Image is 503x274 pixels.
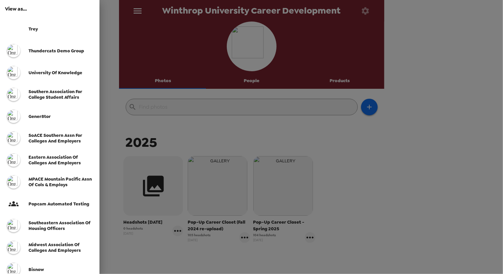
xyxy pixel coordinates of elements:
img: org logo [7,219,20,232]
span: SoACE Southern Assn for Colleges and Employers [29,133,82,144]
h6: View as... [5,5,94,13]
img: org logo [7,153,20,167]
span: Bisnow [29,267,44,272]
span: Thundercats Demo Group [29,48,84,54]
img: userImage [5,21,22,37]
img: org logo [7,88,20,101]
span: Popcam Automated Testing [29,201,89,207]
img: org logo [7,132,20,145]
span: University of Knowledge [29,70,82,76]
img: org logo [7,241,20,254]
span: Southeastern Association of Housing Officers [29,220,91,231]
span: MPACE Mountain Pacific Assn of Cols & Employs [29,176,92,188]
span: Eastern Association of Colleges and Employers [29,154,81,166]
img: org logo [7,66,20,79]
img: org logo [7,44,20,57]
span: Trey [29,26,38,32]
span: gener8tor [29,114,51,119]
span: Midwest Association of Colleges and Employers [29,242,81,253]
img: org logo [7,110,20,123]
span: Southern Association for College Student Affairs [29,89,82,100]
img: org logo [7,175,20,189]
